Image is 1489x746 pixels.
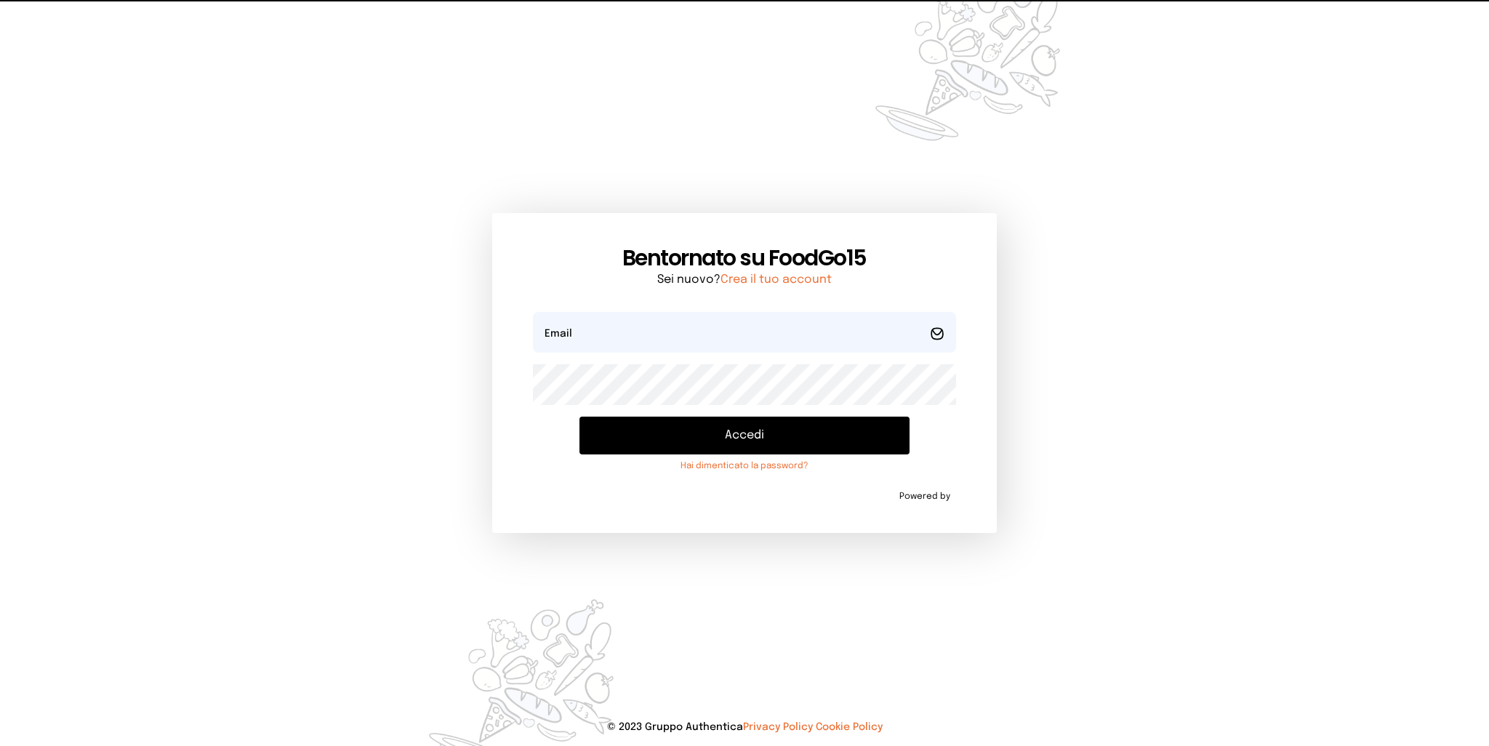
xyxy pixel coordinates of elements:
a: Privacy Policy [743,722,813,732]
a: Crea il tuo account [721,273,832,286]
p: © 2023 Gruppo Authentica [23,720,1466,734]
a: Hai dimenticato la password? [579,460,909,472]
a: Cookie Policy [816,722,883,732]
button: Accedi [579,417,909,454]
span: Powered by [899,491,950,502]
p: Sei nuovo? [533,271,955,289]
h1: Bentornato su FoodGo15 [533,245,955,271]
